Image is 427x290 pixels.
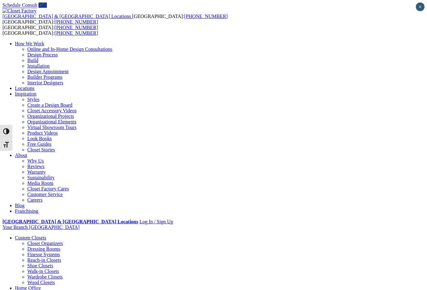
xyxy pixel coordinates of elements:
a: [PHONE_NUMBER] [55,25,98,30]
a: Locations [15,86,34,91]
a: Schedule Consult [2,2,37,8]
a: Blog [15,203,25,208]
a: Organizational Projects [27,114,74,119]
a: Free Guides [27,141,52,147]
a: Sustainability [27,175,55,180]
a: Your Branch [GEOGRAPHIC_DATA] [2,225,80,230]
a: Shoe Closets [27,263,53,268]
a: Warranty [27,169,46,175]
span: [GEOGRAPHIC_DATA] [29,225,79,230]
a: Custom Closets [15,235,46,240]
a: Closet Stories [27,147,55,152]
span: [GEOGRAPHIC_DATA]: [GEOGRAPHIC_DATA]: [2,25,98,36]
a: Closet Factory Cares [27,186,69,191]
a: Media Room [27,181,53,186]
a: Builder Programs [27,74,62,80]
button: Close [416,2,425,11]
a: [GEOGRAPHIC_DATA] & [GEOGRAPHIC_DATA] Locations [2,219,138,224]
a: Franchising [15,208,38,214]
a: Look Books [27,136,52,141]
a: Organizational Elements [27,119,76,124]
a: How We Work [15,41,44,46]
a: Closet Organizers [27,241,63,246]
a: Reach-in Closets [27,257,61,263]
span: [GEOGRAPHIC_DATA]: [GEOGRAPHIC_DATA]: [2,14,228,25]
a: About [15,153,27,158]
a: Installation [27,63,50,69]
a: Walk-in Closets [27,269,59,274]
a: [PHONE_NUMBER] [55,30,98,36]
span: [GEOGRAPHIC_DATA] & [GEOGRAPHIC_DATA] Locations [2,14,131,19]
a: Design Process [27,52,58,57]
a: Reviews [27,164,44,169]
a: Careers [27,197,43,203]
a: Create a Design Board [27,102,72,108]
a: Virtual Showroom Tours [27,125,77,130]
a: Interior Designers [27,80,63,85]
a: Wardrobe Closets [27,274,63,279]
a: Online and In-Home Design Consultations [27,47,112,52]
a: Build [27,58,38,63]
a: Call [38,2,47,8]
a: Finesse Systems [27,252,60,257]
a: Design Appointment [27,69,69,74]
a: Log In / Sign Up [139,219,173,224]
a: Product Videos [27,130,58,136]
a: [PHONE_NUMBER] [184,14,227,19]
a: Customer Service [27,192,63,197]
span: Your Branch [2,225,28,230]
a: Styles [27,97,39,102]
a: [PHONE_NUMBER] [55,19,98,25]
a: [GEOGRAPHIC_DATA] & [GEOGRAPHIC_DATA] Locations [2,14,132,19]
a: Wood Closets [27,280,55,285]
a: Inspiration [15,91,36,96]
img: Closet Factory [2,8,37,14]
a: Dressing Rooms [27,246,60,252]
a: Closet Accessory Videos [27,108,77,113]
a: Why Us [27,158,44,163]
